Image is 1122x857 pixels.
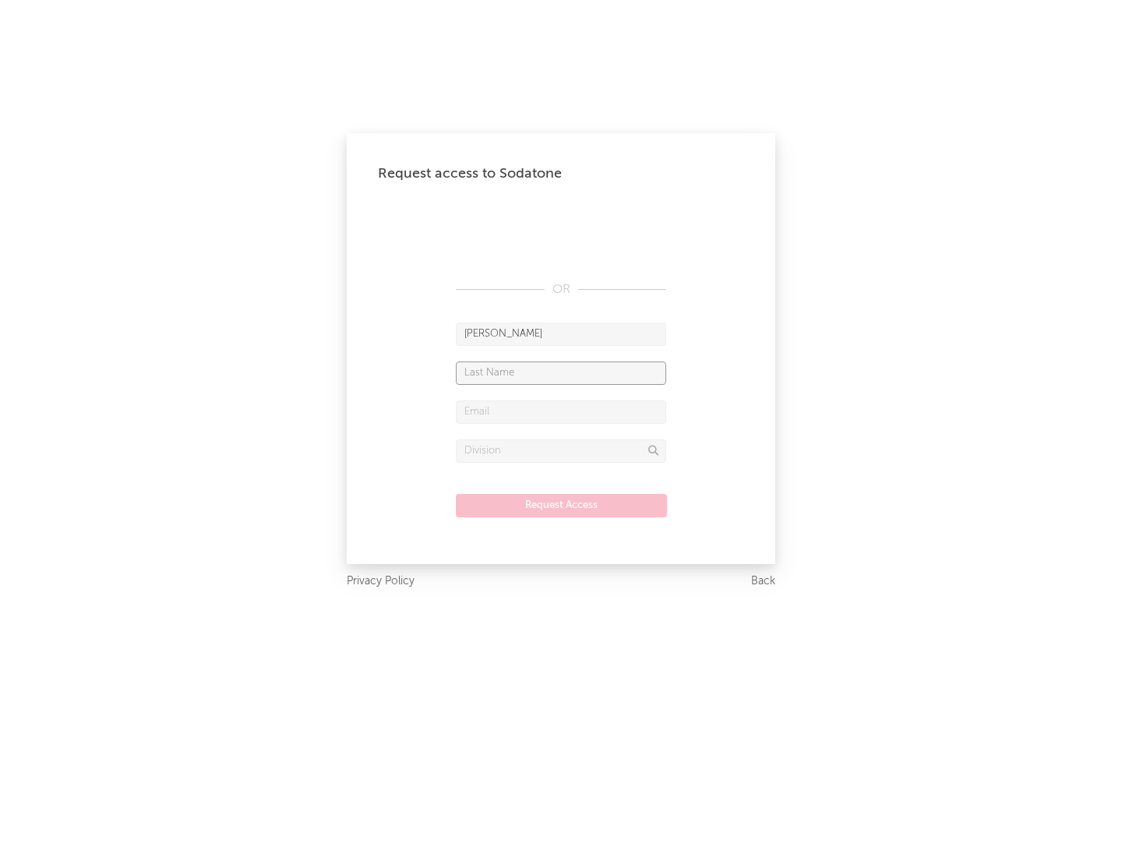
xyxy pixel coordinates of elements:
a: Privacy Policy [347,572,415,591]
div: Request access to Sodatone [378,164,744,183]
button: Request Access [456,494,667,517]
div: OR [456,280,666,299]
input: Last Name [456,361,666,385]
input: First Name [456,323,666,346]
a: Back [751,572,775,591]
input: Email [456,400,666,424]
input: Division [456,439,666,463]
